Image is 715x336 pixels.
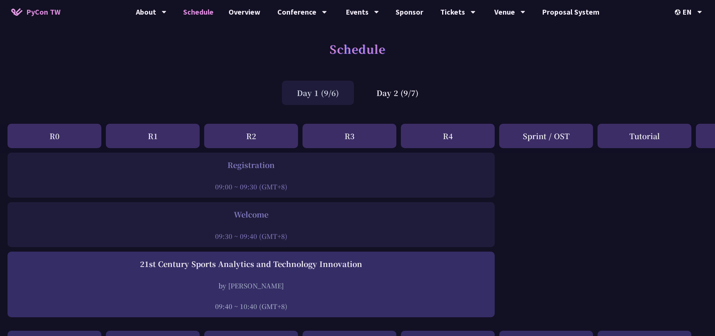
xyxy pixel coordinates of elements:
[598,124,691,148] div: Tutorial
[204,124,298,148] div: R2
[303,124,396,148] div: R3
[106,124,200,148] div: R1
[11,182,491,191] div: 09:00 ~ 09:30 (GMT+8)
[11,301,491,311] div: 09:40 ~ 10:40 (GMT+8)
[675,9,682,15] img: Locale Icon
[8,124,101,148] div: R0
[11,258,491,311] a: 21st Century Sports Analytics and Technology Innovation by [PERSON_NAME] 09:40 ~ 10:40 (GMT+8)
[361,81,434,105] div: Day 2 (9/7)
[26,6,60,18] span: PyCon TW
[499,124,593,148] div: Sprint / OST
[401,124,495,148] div: R4
[330,37,385,60] h1: Schedule
[11,258,491,270] div: 21st Century Sports Analytics and Technology Innovation
[11,231,491,241] div: 09:30 ~ 09:40 (GMT+8)
[4,3,68,21] a: PyCon TW
[11,281,491,290] div: by [PERSON_NAME]
[11,159,491,171] div: Registration
[282,81,354,105] div: Day 1 (9/6)
[11,8,23,16] img: Home icon of PyCon TW 2025
[11,209,491,220] div: Welcome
